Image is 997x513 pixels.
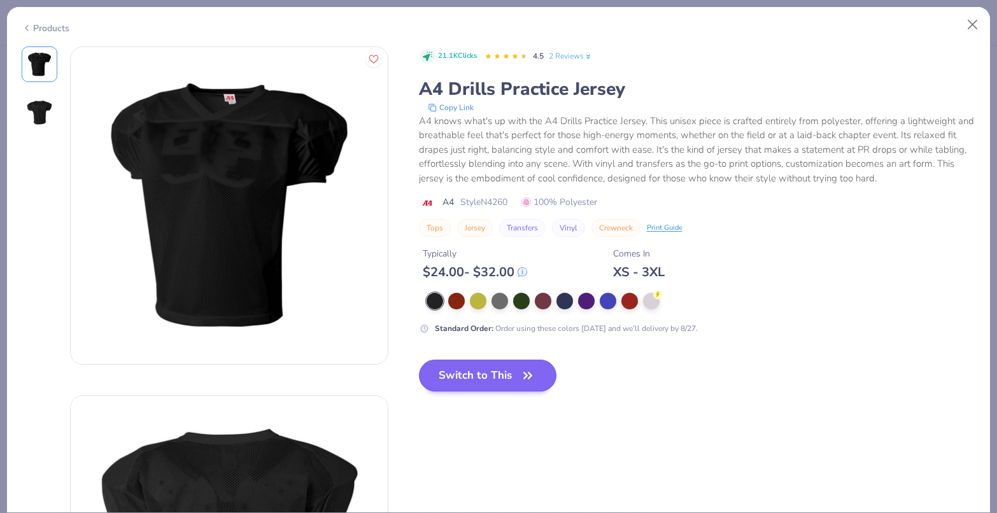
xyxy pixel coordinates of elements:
div: Products [22,22,69,35]
span: A4 [442,195,454,209]
img: brand logo [419,198,436,208]
button: copy to clipboard [424,101,477,114]
div: 4.5 Stars [484,46,528,67]
button: Crewneck [591,219,640,237]
img: Front [24,49,55,80]
span: 21.1K Clicks [438,51,477,62]
span: 100% Polyester [521,195,597,209]
button: Like [365,51,382,67]
div: Comes In [613,247,665,260]
button: Switch to This [419,360,557,391]
div: Order using these colors [DATE] and we’ll delivery by 8/27. [435,323,698,334]
button: Close [961,13,985,37]
div: XS - 3XL [613,264,665,280]
button: Jersey [457,219,493,237]
strong: Standard Order : [435,323,493,334]
button: Tops [419,219,451,237]
a: 2 Reviews [549,50,593,62]
div: Print Guide [647,223,682,234]
img: Back [24,97,55,128]
div: A4 Drills Practice Jersey [419,77,976,101]
span: 4.5 [533,51,544,61]
div: $ 24.00 - $ 32.00 [423,264,527,280]
div: Typically [423,247,527,260]
button: Vinyl [552,219,585,237]
span: Style N4260 [460,195,507,209]
button: Transfers [499,219,546,237]
div: A4 knows what's up with the A4 Drills Practice Jersey. This unisex piece is crafted entirely from... [419,114,976,186]
img: Front [71,47,388,364]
